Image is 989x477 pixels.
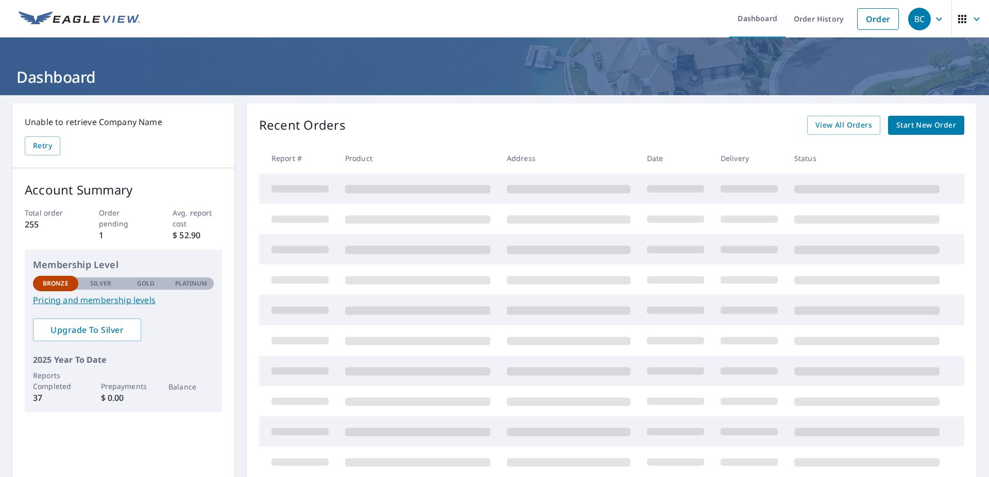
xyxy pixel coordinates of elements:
[173,207,222,229] p: Avg. report cost
[19,11,140,27] img: EV Logo
[639,143,712,173] th: Date
[25,207,74,218] p: Total order
[90,279,112,288] p: Silver
[99,229,148,241] p: 1
[12,66,977,87] h1: Dashboard
[259,116,346,135] p: Recent Orders
[25,136,60,155] button: Retry
[33,392,78,404] p: 37
[99,207,148,229] p: Order pending
[908,8,931,30] div: BC
[101,381,146,392] p: Prepayments
[25,116,222,128] p: Unable to retrieve Company Name
[101,392,146,404] p: $ 0.00
[807,116,880,135] a: View All Orders
[33,258,214,272] p: Membership Level
[33,354,214,366] p: 2025 Year To Date
[337,143,499,173] th: Product
[43,279,69,288] p: Bronze
[815,119,872,132] span: View All Orders
[33,370,78,392] p: Reports Completed
[41,324,133,335] span: Upgrade To Silver
[888,116,964,135] a: Start New Order
[173,229,222,241] p: $ 52.90
[33,319,141,341] a: Upgrade To Silver
[137,279,155,288] p: Gold
[25,181,222,199] p: Account Summary
[259,143,337,173] th: Report #
[712,143,786,173] th: Delivery
[857,8,899,30] a: Order
[896,119,956,132] span: Start New Order
[25,218,74,231] p: 255
[33,294,214,306] a: Pricing and membership levels
[175,279,208,288] p: Platinum
[499,143,639,173] th: Address
[33,139,52,152] span: Retry
[168,381,214,392] p: Balance
[786,143,948,173] th: Status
